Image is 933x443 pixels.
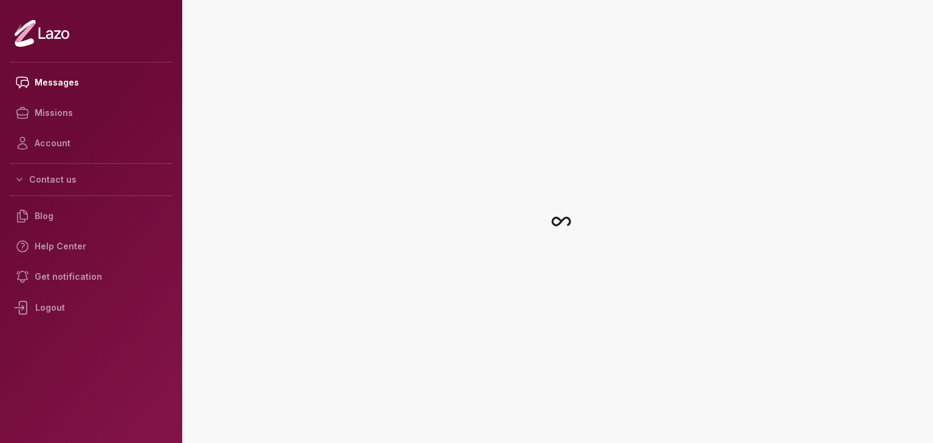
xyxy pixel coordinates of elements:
a: Messages [10,67,173,98]
a: Missions [10,98,173,128]
a: Account [10,128,173,158]
a: Get notification [10,262,173,292]
div: Logout [10,292,173,323]
button: Contact us [10,169,173,191]
a: Help Center [10,231,173,262]
a: Blog [10,201,173,231]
